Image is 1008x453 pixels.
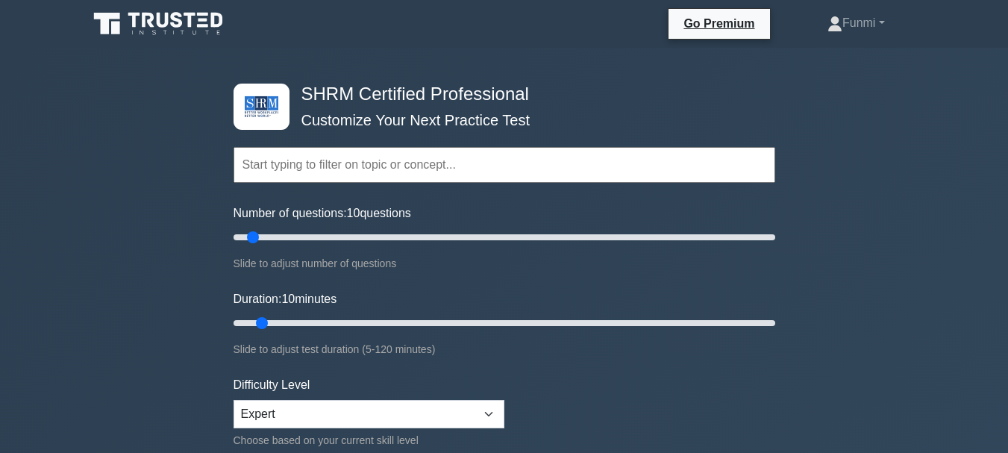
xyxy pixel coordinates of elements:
div: Slide to adjust number of questions [234,254,775,272]
a: Go Premium [674,14,763,33]
h4: SHRM Certified Professional [295,84,702,105]
label: Difficulty Level [234,376,310,394]
span: 10 [347,207,360,219]
input: Start typing to filter on topic or concept... [234,147,775,183]
label: Duration: minutes [234,290,337,308]
label: Number of questions: questions [234,204,411,222]
span: 10 [281,293,295,305]
div: Slide to adjust test duration (5-120 minutes) [234,340,775,358]
a: Funmi [792,8,921,38]
div: Choose based on your current skill level [234,431,504,449]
